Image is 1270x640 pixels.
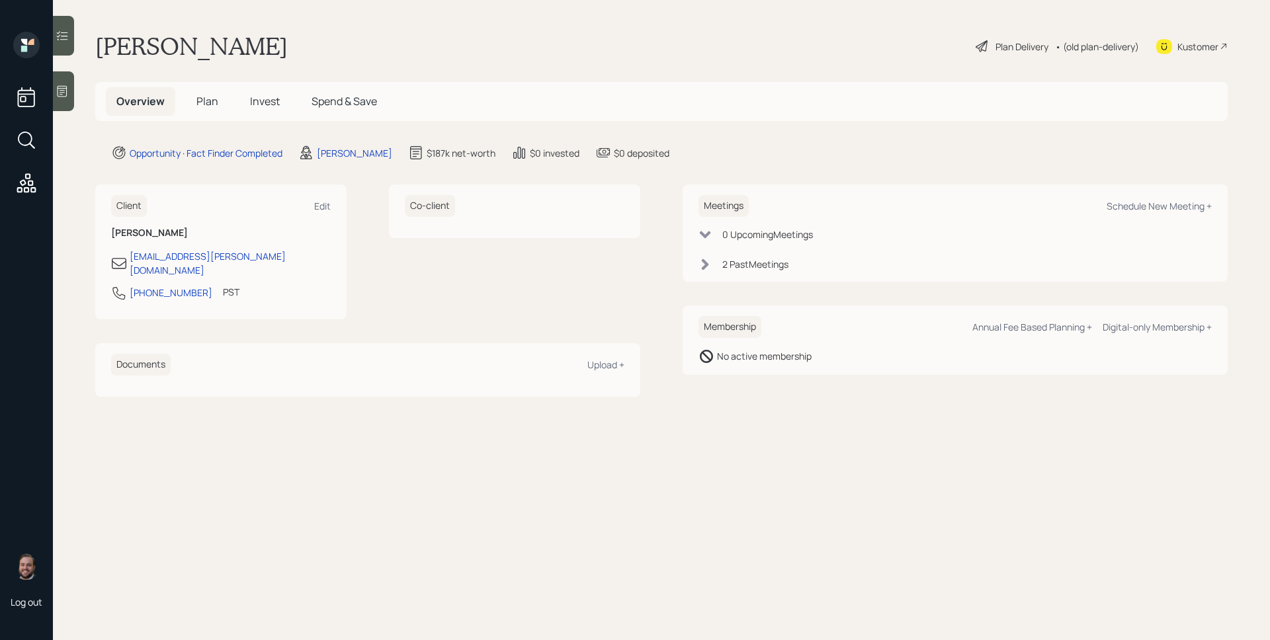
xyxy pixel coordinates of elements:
span: Invest [250,94,280,108]
div: [PERSON_NAME] [317,146,392,160]
div: Upload + [587,358,624,371]
div: PST [223,285,239,299]
div: Annual Fee Based Planning + [972,321,1092,333]
div: • (old plan-delivery) [1055,40,1139,54]
h6: Client [111,195,147,217]
div: Plan Delivery [995,40,1048,54]
div: [EMAIL_ADDRESS][PERSON_NAME][DOMAIN_NAME] [130,249,331,277]
img: james-distasi-headshot.png [13,553,40,580]
div: Schedule New Meeting + [1107,200,1212,212]
span: Overview [116,94,165,108]
div: Kustomer [1177,40,1218,54]
h6: Co-client [405,195,455,217]
div: [PHONE_NUMBER] [130,286,212,300]
h6: Documents [111,354,171,376]
div: Edit [314,200,331,212]
h6: Meetings [698,195,749,217]
div: 2 Past Meeting s [722,257,788,271]
h6: [PERSON_NAME] [111,227,331,239]
div: Digital-only Membership + [1103,321,1212,333]
div: Log out [11,596,42,608]
h6: Membership [698,316,761,338]
div: $0 deposited [614,146,669,160]
div: 0 Upcoming Meeting s [722,227,813,241]
div: $0 invested [530,146,579,160]
span: Plan [196,94,218,108]
div: Opportunity · Fact Finder Completed [130,146,282,160]
div: $187k net-worth [427,146,495,160]
div: No active membership [717,349,812,363]
span: Spend & Save [312,94,377,108]
h1: [PERSON_NAME] [95,32,288,61]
